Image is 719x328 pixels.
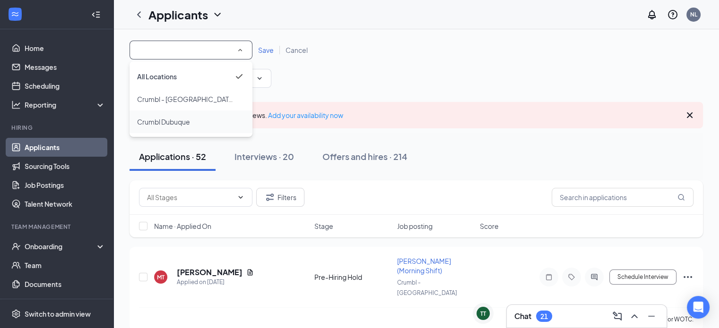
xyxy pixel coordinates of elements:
[609,269,676,285] button: Schedule Interview
[130,65,252,88] li: All Locations
[684,109,695,121] svg: Cross
[147,192,233,202] input: All Stages
[11,242,21,251] svg: UserCheck
[236,46,244,54] svg: SmallChevronUp
[646,311,657,322] svg: Minimize
[10,9,20,19] svg: WorkstreamLogo
[25,194,105,213] a: Talent Network
[137,95,234,103] span: Crumbl - Coralville
[25,309,91,319] div: Switch to admin view
[25,157,105,176] a: Sourcing Tools
[514,311,531,321] h3: Chat
[25,100,106,109] div: Reporting
[397,221,433,231] span: Job posting
[397,257,451,275] span: [PERSON_NAME] (Morning Shift)
[258,46,274,54] span: Save
[130,110,252,133] li: Crumbl Dubuque
[25,275,105,294] a: Documents
[11,223,104,231] div: Team Management
[644,309,659,324] button: Minimize
[677,193,685,201] svg: MagnifyingGlass
[610,309,625,324] button: ComposeMessage
[268,111,343,119] a: Add your availability now
[256,188,304,207] button: Filter Filters
[25,39,105,58] a: Home
[25,294,105,312] a: Surveys
[25,58,105,76] a: Messages
[130,88,252,110] li: Crumbl - Coralville
[397,279,457,296] span: Crumbl - [GEOGRAPHIC_DATA]
[234,71,245,82] svg: Checkmark
[25,138,105,157] a: Applicants
[246,269,254,276] svg: Document
[667,9,678,20] svg: QuestionInfo
[286,46,308,54] span: Cancel
[552,188,693,207] input: Search in applications
[264,192,276,203] svg: Filter
[256,75,263,82] svg: ChevronDown
[234,151,294,162] div: Interviews · 20
[682,271,693,283] svg: Ellipses
[11,309,21,319] svg: Settings
[212,9,223,20] svg: ChevronDown
[11,100,21,109] svg: Analysis
[25,176,105,194] a: Job Postings
[137,72,177,81] span: All Locations
[237,193,244,201] svg: ChevronDown
[629,311,640,322] svg: ChevronUp
[133,9,145,20] svg: ChevronLeft
[612,311,623,322] svg: ComposeMessage
[314,272,391,282] div: Pre-Hiring Hold
[91,10,101,19] svg: Collapse
[646,9,658,20] svg: Notifications
[148,7,208,23] h1: Applicants
[627,309,642,324] button: ChevronUp
[690,10,697,18] div: NL
[566,273,577,281] svg: Tag
[480,221,499,231] span: Score
[157,273,165,281] div: MT
[314,221,333,231] span: Stage
[322,151,407,162] div: Offers and hires · 214
[25,76,105,95] a: Scheduling
[177,267,243,278] h5: [PERSON_NAME]
[589,273,600,281] svg: ActiveChat
[543,273,554,281] svg: Note
[687,296,710,319] div: Open Intercom Messenger
[137,118,190,126] span: Crumbl Dubuque
[177,278,254,287] div: Applied on [DATE]
[139,151,206,162] div: Applications · 52
[25,256,105,275] a: Team
[154,221,211,231] span: Name · Applied On
[25,242,97,251] div: Onboarding
[540,312,548,320] div: 21
[480,310,486,318] div: TT
[11,124,104,132] div: Hiring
